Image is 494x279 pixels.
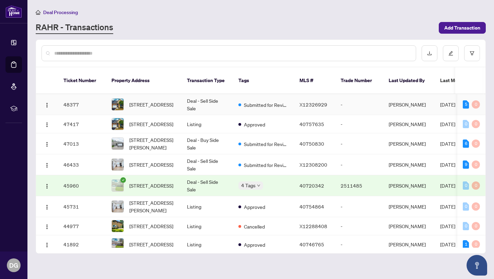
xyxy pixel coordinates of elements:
td: 47013 [58,133,106,154]
span: [STREET_ADDRESS] [129,161,173,168]
td: Deal - Sell Side Sale [181,154,233,175]
td: - [335,217,383,235]
span: filter [470,51,474,56]
td: 45960 [58,175,106,196]
span: edit [448,51,453,56]
span: Submitted for Review [244,140,289,148]
img: Logo [44,224,50,230]
td: 2511485 [335,175,383,196]
span: [STREET_ADDRESS][PERSON_NAME] [129,199,176,214]
span: 40754864 [299,203,324,210]
span: down [257,184,260,187]
button: Add Transaction [439,22,486,34]
img: Logo [44,163,50,168]
td: - [335,196,383,217]
th: Property Address [106,67,181,94]
span: DG [9,260,18,270]
td: Listing [181,217,233,235]
button: download [422,45,437,61]
td: 41892 [58,235,106,254]
img: thumbnail-img [112,220,123,232]
th: Last Updated By [383,67,435,94]
img: thumbnail-img [112,201,123,212]
td: - [335,94,383,115]
img: Logo [44,102,50,108]
td: Listing [181,115,233,133]
span: 4 Tags [241,181,256,189]
th: Trade Number [335,67,383,94]
td: 48377 [58,94,106,115]
img: Logo [44,204,50,210]
td: [PERSON_NAME] [383,217,435,235]
img: Logo [44,122,50,127]
span: [DATE] [440,101,455,108]
button: edit [443,45,459,61]
td: Listing [181,196,233,217]
span: [STREET_ADDRESS][PERSON_NAME] [129,136,176,151]
td: [PERSON_NAME] [383,94,435,115]
div: 0 [472,139,480,148]
button: Logo [42,138,52,149]
td: Deal - Sell Side Sale [181,175,233,196]
div: 0 [463,202,469,211]
button: Logo [42,221,52,232]
span: Submitted for Review [244,101,289,109]
span: Approved [244,121,265,128]
span: home [36,10,40,15]
td: 46433 [58,154,106,175]
div: 0 [472,160,480,169]
span: 40746765 [299,241,324,247]
div: 0 [463,120,469,128]
button: filter [464,45,480,61]
td: Deal - Sell Side Sale [181,94,233,115]
button: Open asap [467,255,487,276]
span: [STREET_ADDRESS] [129,182,173,189]
img: Logo [44,242,50,248]
span: Add Transaction [444,22,480,33]
span: [DATE] [440,203,455,210]
img: logo [5,5,22,18]
td: 45731 [58,196,106,217]
span: [DATE] [440,121,455,127]
img: thumbnail-img [112,159,123,170]
span: 40750830 [299,141,324,147]
button: Logo [42,180,52,191]
div: 0 [472,120,480,128]
span: Approved [244,203,265,211]
span: 40720342 [299,182,324,189]
td: [PERSON_NAME] [383,133,435,154]
span: [DATE] [440,223,455,229]
div: 0 [463,181,469,190]
span: [STREET_ADDRESS] [129,222,173,230]
span: Last Modified Date [440,77,482,84]
td: - [335,235,383,254]
div: 1 [463,240,469,248]
th: MLS # [294,67,335,94]
td: 44977 [58,217,106,235]
span: [DATE] [440,161,455,168]
span: 40757635 [299,121,324,127]
td: - [335,154,383,175]
td: [PERSON_NAME] [383,175,435,196]
th: Ticket Number [58,67,106,94]
span: check-circle [120,177,126,183]
img: thumbnail-img [112,180,123,191]
img: Logo [44,183,50,189]
span: Deal Processing [43,9,78,15]
div: 0 [463,222,469,230]
td: [PERSON_NAME] [383,154,435,175]
button: Logo [42,201,52,212]
img: thumbnail-img [112,238,123,250]
td: - [335,115,383,133]
span: [STREET_ADDRESS] [129,241,173,248]
span: [DATE] [440,241,455,247]
span: [DATE] [440,182,455,189]
td: 47417 [58,115,106,133]
div: 0 [472,240,480,248]
td: [PERSON_NAME] [383,196,435,217]
td: [PERSON_NAME] [383,115,435,133]
th: Transaction Type [181,67,233,94]
span: [DATE] [440,141,455,147]
a: RAHR - Transactions [36,22,113,34]
div: 0 [472,181,480,190]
